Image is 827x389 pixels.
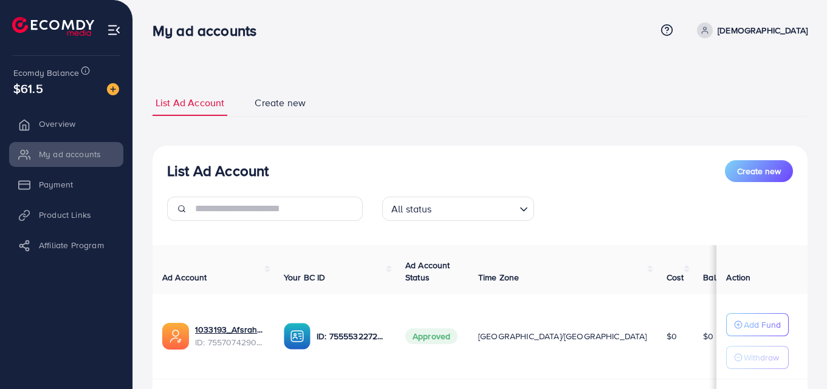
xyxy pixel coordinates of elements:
span: Balance [703,271,735,283]
button: Create new [725,160,793,182]
span: Approved [405,328,458,344]
button: Add Fund [726,313,789,336]
h3: My ad accounts [153,22,266,39]
div: <span class='underline'>1033193_Afsrah pret_1759518515934</span></br>7557074290831523857 [195,323,264,348]
span: List Ad Account [156,96,224,110]
span: [GEOGRAPHIC_DATA]/[GEOGRAPHIC_DATA] [478,330,647,342]
button: Withdraw [726,346,789,369]
span: Ecomdy Balance [13,67,79,79]
p: Withdraw [744,350,779,365]
img: ic-ads-acc.e4c84228.svg [162,323,189,350]
p: Add Fund [744,317,781,332]
span: ID: 7557074290831523857 [195,336,264,348]
p: [DEMOGRAPHIC_DATA] [718,23,808,38]
p: ID: 7555532272074784776 [317,329,386,343]
span: Create new [255,96,306,110]
span: $0 [667,330,677,342]
span: $61.5 [13,79,43,97]
span: Create new [737,165,781,177]
span: Time Zone [478,271,519,283]
span: Ad Account [162,271,207,283]
a: 1033193_Afsrah pret_1759518515934 [195,323,264,336]
span: Action [726,271,750,283]
span: Cost [667,271,684,283]
h3: List Ad Account [167,162,269,180]
div: Search for option [382,197,534,221]
span: Ad Account Status [405,259,450,283]
span: All status [389,200,434,218]
img: image [107,83,119,95]
a: [DEMOGRAPHIC_DATA] [692,22,808,38]
input: Search for option [436,198,515,218]
img: ic-ba-acc.ded83a64.svg [284,323,311,350]
span: Your BC ID [284,271,326,283]
span: $0 [703,330,713,342]
img: logo [12,17,94,36]
img: menu [107,23,121,37]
